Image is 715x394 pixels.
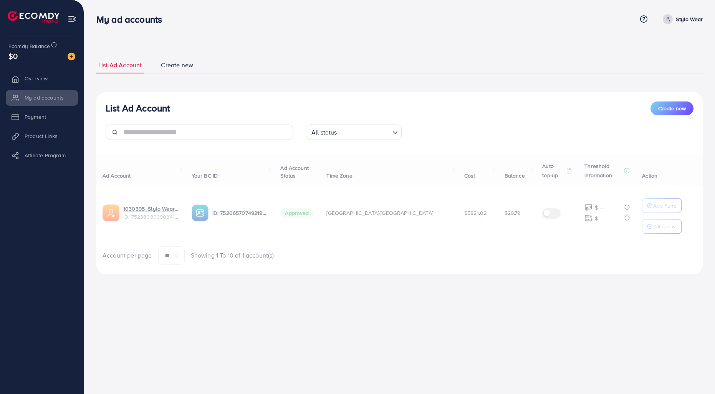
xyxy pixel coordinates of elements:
h3: List Ad Account [106,103,170,114]
span: Create new [161,61,193,70]
input: Search for option [339,125,389,138]
img: image [68,53,75,60]
img: menu [68,15,76,23]
p: Stylo Wear [676,15,703,24]
span: List Ad Account [98,61,142,70]
img: logo [8,11,60,23]
div: Search for option [306,125,402,140]
span: All status [310,127,339,138]
a: Stylo Wear [660,14,703,24]
span: $0 [8,50,18,62]
span: Ecomdy Balance [8,42,50,50]
span: Create new [658,105,686,112]
h3: My ad accounts [96,14,168,25]
button: Create new [650,101,693,115]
